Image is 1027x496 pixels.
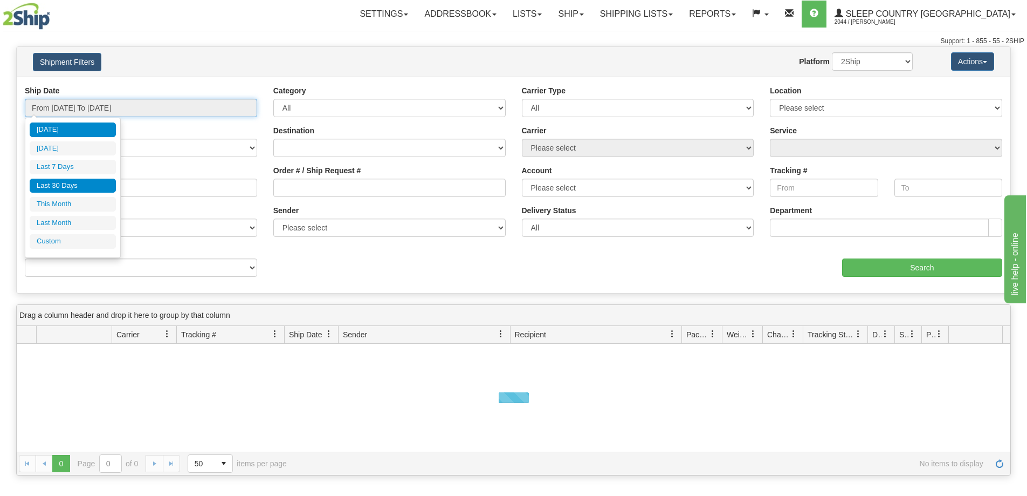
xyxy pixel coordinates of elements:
label: Location [770,85,801,96]
a: Charge filter column settings [784,325,803,343]
li: [DATE] [30,141,116,156]
label: Order # / Ship Request # [273,165,361,176]
span: Ship Date [289,329,322,340]
input: Search [842,259,1002,277]
button: Actions [951,52,994,71]
span: Tracking # [181,329,216,340]
a: Sleep Country [GEOGRAPHIC_DATA] 2044 / [PERSON_NAME] [826,1,1024,28]
span: Packages [686,329,709,340]
label: Service [770,125,797,136]
label: Tracking # [770,165,807,176]
a: Shipping lists [592,1,681,28]
a: Weight filter column settings [744,325,762,343]
a: Reports [681,1,744,28]
input: To [894,179,1002,197]
li: Last Month [30,216,116,230]
label: Delivery Status [522,205,576,216]
a: Lists [505,1,550,28]
label: Carrier Type [522,85,566,96]
label: Carrier [522,125,547,136]
a: Packages filter column settings [704,325,722,343]
a: Ship Date filter column settings [320,325,338,343]
span: Sender [343,329,367,340]
span: select [215,455,232,472]
img: logo2044.jpg [3,3,50,30]
span: Tracking Status [808,329,854,340]
a: Ship [550,1,591,28]
a: Shipment Issues filter column settings [903,325,921,343]
a: Delivery Status filter column settings [876,325,894,343]
span: items per page [188,454,287,473]
span: Delivery Status [872,329,881,340]
span: Page of 0 [78,454,139,473]
input: From [770,179,878,197]
a: Refresh [991,455,1008,472]
li: Last 30 Days [30,179,116,193]
span: Page sizes drop down [188,454,233,473]
div: grid grouping header [17,305,1010,326]
span: 50 [195,458,209,469]
a: Addressbook [416,1,505,28]
a: Pickup Status filter column settings [930,325,948,343]
a: Tracking Status filter column settings [849,325,867,343]
li: This Month [30,197,116,212]
a: Settings [351,1,416,28]
span: No items to display [302,459,983,468]
a: Recipient filter column settings [663,325,681,343]
span: Charge [767,329,790,340]
span: Recipient [515,329,546,340]
label: Platform [799,56,830,67]
span: Page 0 [52,455,70,472]
li: Custom [30,234,116,249]
label: Ship Date [25,85,60,96]
label: Department [770,205,812,216]
li: Last 7 Days [30,160,116,174]
a: Carrier filter column settings [158,325,176,343]
span: Shipment Issues [899,329,908,340]
span: Carrier [116,329,140,340]
label: Category [273,85,306,96]
iframe: chat widget [1002,193,1026,303]
label: Sender [273,205,299,216]
span: Weight [727,329,749,340]
a: Tracking # filter column settings [266,325,284,343]
button: Shipment Filters [33,53,101,71]
span: Sleep Country [GEOGRAPHIC_DATA] [843,9,1010,18]
label: Destination [273,125,314,136]
span: 2044 / [PERSON_NAME] [835,17,915,28]
a: Sender filter column settings [492,325,510,343]
div: Support: 1 - 855 - 55 - 2SHIP [3,37,1024,46]
span: Pickup Status [926,329,935,340]
label: Account [522,165,552,176]
li: [DATE] [30,123,116,137]
div: live help - online [8,6,100,19]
